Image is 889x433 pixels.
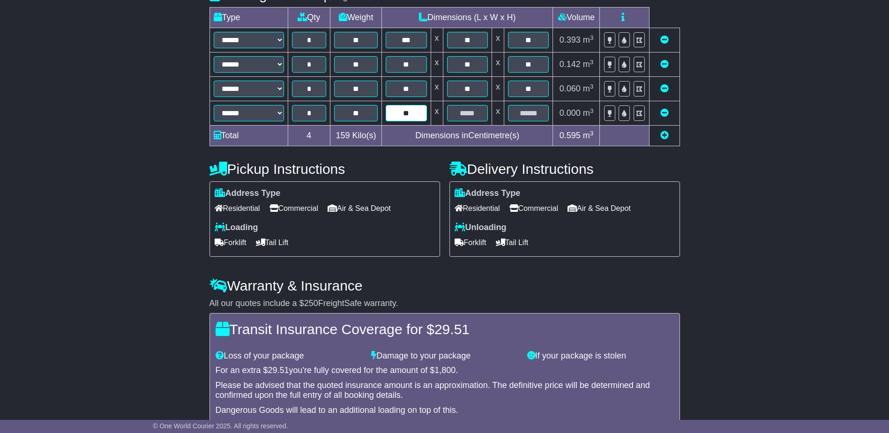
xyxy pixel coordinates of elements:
td: x [431,52,443,77]
span: m [583,108,594,118]
h4: Warranty & Insurance [209,278,680,293]
td: x [431,77,443,101]
div: Damage to your package [366,351,523,361]
span: m [583,35,594,45]
sup: 3 [590,59,594,66]
div: For an extra $ you're fully covered for the amount of $ . [216,366,674,376]
span: Forklift [215,235,247,250]
td: Weight [330,7,382,28]
span: 250 [304,299,318,308]
td: Dimensions (L x W x H) [382,7,553,28]
sup: 3 [590,130,594,137]
span: © One World Courier 2025. All rights reserved. [153,422,288,430]
label: Unloading [455,223,507,233]
span: 0.000 [560,108,581,118]
div: Please be advised that the quoted insurance amount is an approximation. The definitive price will... [216,381,674,401]
span: m [583,60,594,69]
span: 0.060 [560,84,581,93]
div: If your package is stolen [523,351,679,361]
span: 0.393 [560,35,581,45]
span: Air & Sea Depot [568,201,631,216]
span: 159 [336,131,350,140]
span: m [583,84,594,93]
td: x [492,77,504,101]
span: Commercial [269,201,318,216]
span: m [583,131,594,140]
label: Address Type [215,188,281,199]
span: 0.142 [560,60,581,69]
td: x [431,28,443,52]
h4: Pickup Instructions [209,161,440,177]
sup: 3 [590,83,594,90]
sup: 3 [590,34,594,41]
h4: Transit Insurance Coverage for $ [216,321,674,337]
span: Forklift [455,235,486,250]
td: Qty [288,7,330,28]
span: Residential [215,201,260,216]
span: 29.51 [268,366,289,375]
span: 29.51 [434,321,470,337]
td: Type [209,7,288,28]
div: All our quotes include a $ FreightSafe warranty. [209,299,680,309]
div: Loss of your package [211,351,367,361]
td: Dimensions in Centimetre(s) [382,126,553,146]
td: Total [209,126,288,146]
div: Dangerous Goods will lead to an additional loading on top of this. [216,405,674,416]
a: Add new item [660,131,669,140]
span: 0.595 [560,131,581,140]
label: Loading [215,223,258,233]
span: Air & Sea Depot [328,201,391,216]
span: Commercial [509,201,558,216]
td: Kilo(s) [330,126,382,146]
sup: 3 [590,107,594,114]
a: Remove this item [660,108,669,118]
a: Remove this item [660,60,669,69]
span: Tail Lift [496,235,529,250]
a: Remove this item [660,84,669,93]
span: Tail Lift [256,235,289,250]
a: Remove this item [660,35,669,45]
td: x [492,28,504,52]
td: x [431,101,443,126]
td: Volume [553,7,600,28]
span: 1,800 [434,366,456,375]
span: Residential [455,201,500,216]
td: x [492,101,504,126]
td: 4 [288,126,330,146]
td: x [492,52,504,77]
h4: Delivery Instructions [449,161,680,177]
label: Address Type [455,188,521,199]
